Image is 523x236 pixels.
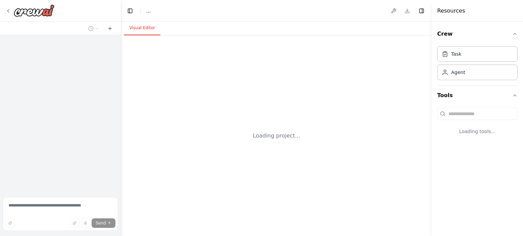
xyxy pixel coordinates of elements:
button: Switch to previous chat [85,24,102,33]
div: Task [451,51,461,57]
button: Hide left sidebar [125,6,135,16]
div: Tools [437,105,518,146]
span: ... [146,7,150,14]
div: Agent [451,69,465,76]
button: Visual Editor [124,21,160,35]
div: Loading tools... [437,123,518,140]
button: Tools [437,86,518,105]
img: Logo [14,4,54,17]
button: Hide right sidebar [417,6,426,16]
button: Start a new chat [105,24,115,33]
button: Send [92,218,115,228]
span: Send [96,220,106,226]
button: Crew [437,24,518,43]
h4: Resources [437,7,465,15]
div: Loading project... [253,132,300,140]
button: Upload files [70,218,79,228]
nav: breadcrumb [146,7,150,14]
div: Crew [437,43,518,86]
button: Click to speak your automation idea [81,218,90,228]
button: Improve this prompt [5,218,15,228]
